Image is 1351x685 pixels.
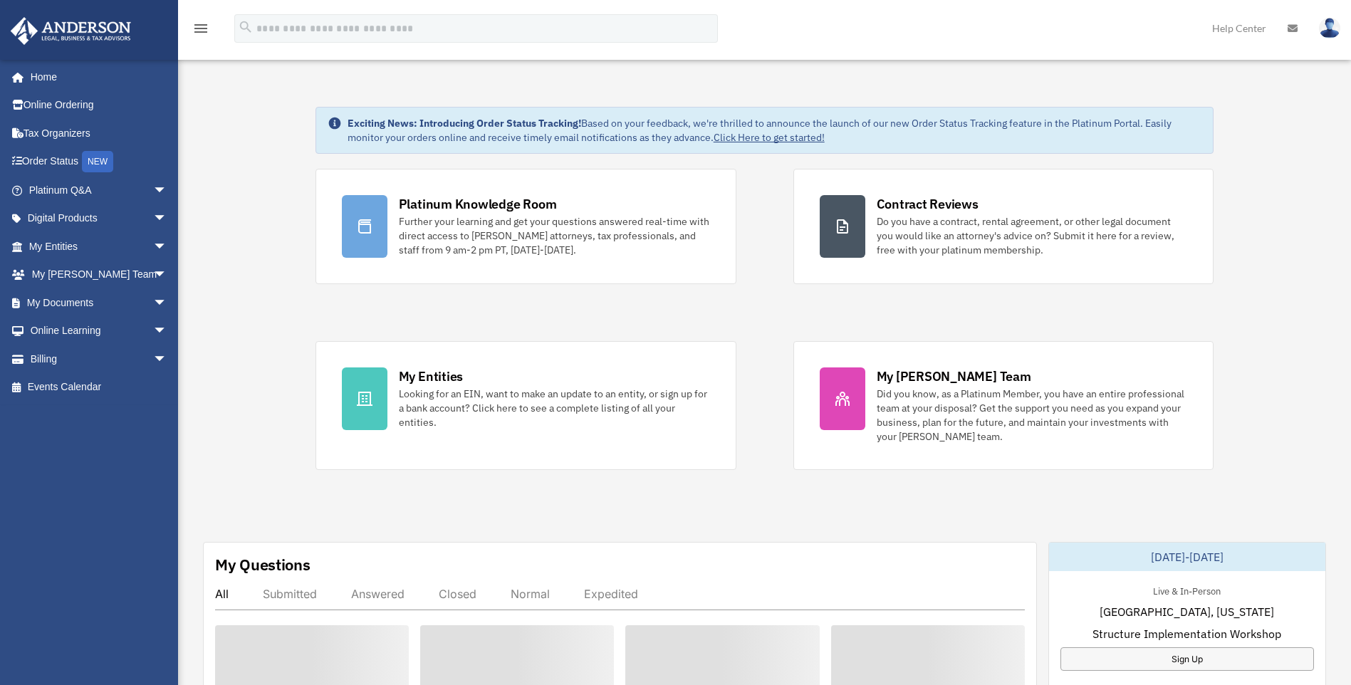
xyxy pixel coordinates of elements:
div: Looking for an EIN, want to make an update to an entity, or sign up for a bank account? Click her... [399,387,710,429]
span: Structure Implementation Workshop [1092,625,1281,642]
div: NEW [82,151,113,172]
div: Do you have a contract, rental agreement, or other legal document you would like an attorney's ad... [877,214,1188,257]
a: Online Ordering [10,91,189,120]
div: My Entities [399,367,463,385]
a: Order StatusNEW [10,147,189,177]
a: Home [10,63,182,91]
span: arrow_drop_down [153,288,182,318]
a: My [PERSON_NAME] Team Did you know, as a Platinum Member, you have an entire professional team at... [793,341,1214,470]
span: arrow_drop_down [153,345,182,374]
div: All [215,587,229,601]
span: arrow_drop_down [153,317,182,346]
div: Submitted [263,587,317,601]
img: Anderson Advisors Platinum Portal [6,17,135,45]
span: arrow_drop_down [153,176,182,205]
a: Billingarrow_drop_down [10,345,189,373]
a: Digital Productsarrow_drop_down [10,204,189,233]
div: Based on your feedback, we're thrilled to announce the launch of our new Order Status Tracking fe... [348,116,1202,145]
img: User Pic [1319,18,1340,38]
a: My Entitiesarrow_drop_down [10,232,189,261]
a: Platinum Q&Aarrow_drop_down [10,176,189,204]
a: Sign Up [1060,647,1314,671]
span: [GEOGRAPHIC_DATA], [US_STATE] [1100,603,1274,620]
div: [DATE]-[DATE] [1049,543,1325,571]
i: menu [192,20,209,37]
a: Click Here to get started! [714,131,825,144]
div: Live & In-Person [1142,582,1232,597]
span: arrow_drop_down [153,261,182,290]
a: Online Learningarrow_drop_down [10,317,189,345]
strong: Exciting News: Introducing Order Status Tracking! [348,117,581,130]
div: Contract Reviews [877,195,979,213]
a: Platinum Knowledge Room Further your learning and get your questions answered real-time with dire... [315,169,736,284]
a: Tax Organizers [10,119,189,147]
div: Closed [439,587,476,601]
a: menu [192,25,209,37]
div: Platinum Knowledge Room [399,195,557,213]
a: Contract Reviews Do you have a contract, rental agreement, or other legal document you would like... [793,169,1214,284]
a: My Entities Looking for an EIN, want to make an update to an entity, or sign up for a bank accoun... [315,341,736,470]
a: Events Calendar [10,373,189,402]
span: arrow_drop_down [153,204,182,234]
a: My Documentsarrow_drop_down [10,288,189,317]
div: My [PERSON_NAME] Team [877,367,1031,385]
div: Answered [351,587,405,601]
a: My [PERSON_NAME] Teamarrow_drop_down [10,261,189,289]
div: Normal [511,587,550,601]
i: search [238,19,254,35]
div: My Questions [215,554,311,575]
span: arrow_drop_down [153,232,182,261]
div: Did you know, as a Platinum Member, you have an entire professional team at your disposal? Get th... [877,387,1188,444]
div: Further your learning and get your questions answered real-time with direct access to [PERSON_NAM... [399,214,710,257]
div: Expedited [584,587,638,601]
